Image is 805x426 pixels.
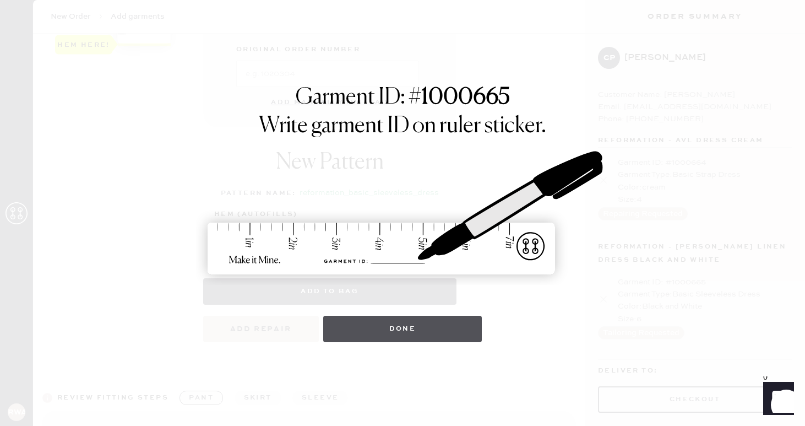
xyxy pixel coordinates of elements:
strong: 1000665 [421,87,510,109]
h1: Write garment ID on ruler sticker. [259,113,546,139]
img: ruler-sticker-sharpie.svg [196,123,609,305]
button: Done [323,316,482,342]
iframe: Front Chat [753,376,800,424]
h1: Garment ID: # [296,84,510,113]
